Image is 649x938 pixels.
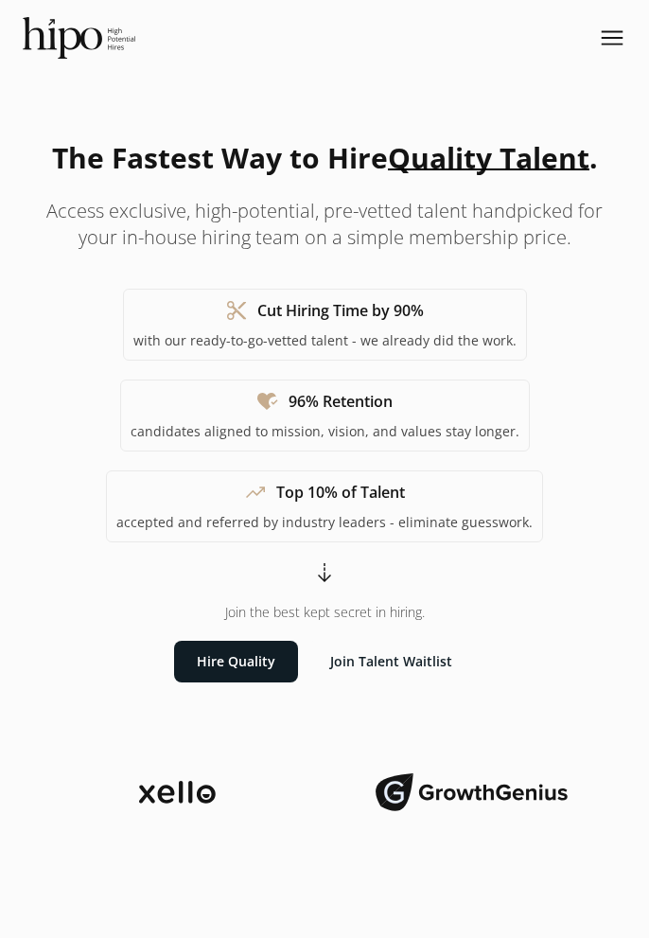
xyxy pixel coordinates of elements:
span: arrow_cool_down [313,561,336,584]
p: with our ready-to-go-vetted talent - we already did the work. [133,331,517,350]
p: candidates aligned to mission, vision, and values stay longer. [131,422,519,441]
span: trending_up [244,481,267,504]
span: heart_check [256,390,279,413]
h1: Top 10% of Talent [276,481,405,504]
button: Join Talent Waitlist [307,641,475,682]
button: Hire Quality [174,641,298,682]
span: Quality Talent [388,138,589,177]
span: menu [598,21,626,55]
span: content_cut [225,299,248,322]
h1: Cut Hiring Time by 90% [257,299,424,322]
img: official-logo [23,17,135,59]
img: xello-logo [139,781,216,804]
h1: 96% Retention [289,390,393,413]
p: Access exclusive, high-potential, pre-vetted talent handpicked for your in-house hiring team on a... [45,198,604,251]
span: Join the best kept secret in hiring. [225,603,425,622]
p: accepted and referred by industry leaders - eliminate guesswork. [116,513,533,532]
img: growthgenius-logo [376,773,568,811]
h1: The Fastest Way to Hire . [52,136,598,179]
